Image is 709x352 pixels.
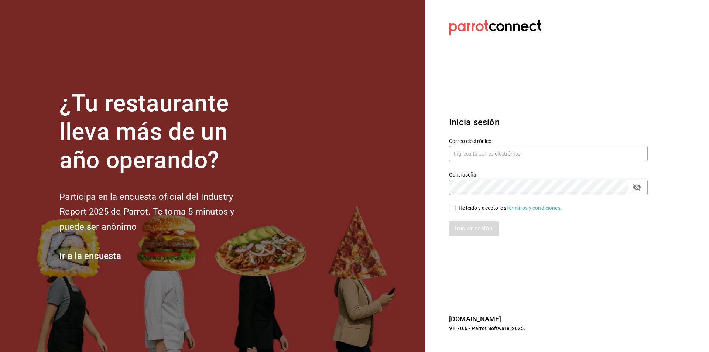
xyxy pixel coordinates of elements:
[459,204,562,212] div: He leído y acepto los
[449,315,501,323] a: [DOMAIN_NAME]
[59,89,259,174] h1: ¿Tu restaurante lleva más de un año operando?
[449,325,648,332] p: V1.70.6 - Parrot Software, 2025.
[449,116,648,129] h3: Inicia sesión
[449,139,648,144] label: Correo electrónico
[59,251,121,261] a: Ir a la encuesta
[449,146,648,161] input: Ingresa tu correo electrónico
[59,189,259,235] h2: Participa en la encuesta oficial del Industry Report 2025 de Parrot. Te toma 5 minutos y puede se...
[631,181,643,194] button: passwordField
[449,172,648,177] label: Contraseña
[506,205,562,211] a: Términos y condiciones.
